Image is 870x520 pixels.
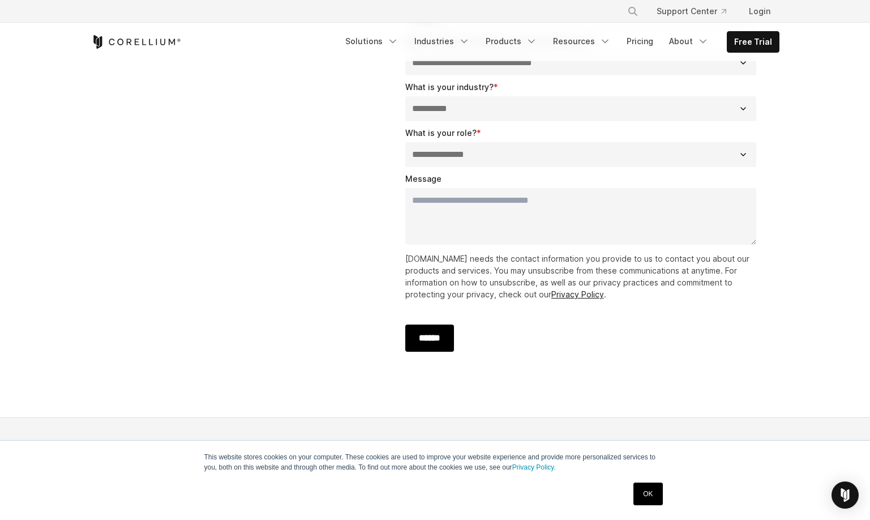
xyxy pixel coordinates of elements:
[405,82,494,92] span: What is your industry?
[479,31,544,52] a: Products
[204,452,666,472] p: This website stores cookies on your computer. These cookies are used to improve your website expe...
[405,253,761,300] p: [DOMAIN_NAME] needs the contact information you provide to us to contact you about our products a...
[614,1,779,22] div: Navigation Menu
[740,1,779,22] a: Login
[633,483,662,505] a: OK
[408,31,477,52] a: Industries
[620,31,660,52] a: Pricing
[648,1,735,22] a: Support Center
[546,31,618,52] a: Resources
[512,463,556,471] a: Privacy Policy.
[338,31,779,53] div: Navigation Menu
[91,35,181,49] a: Corellium Home
[623,1,643,22] button: Search
[832,481,859,509] div: Open Intercom Messenger
[405,128,477,138] span: What is your role?
[727,32,779,52] a: Free Trial
[551,289,604,299] a: Privacy Policy
[662,31,715,52] a: About
[405,174,442,184] span: Message
[338,31,405,52] a: Solutions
